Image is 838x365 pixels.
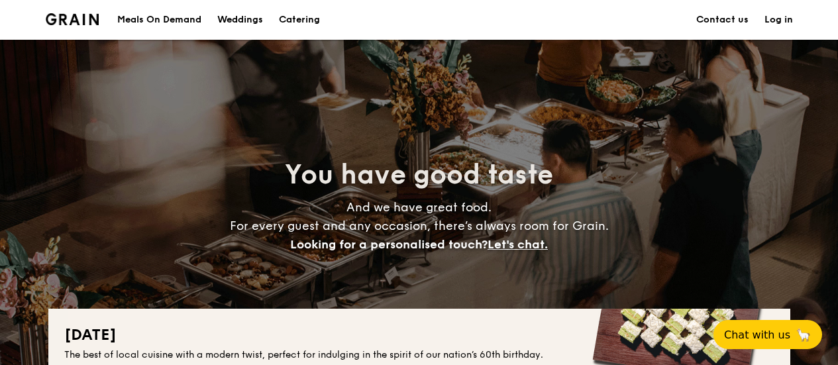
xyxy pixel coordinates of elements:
[64,348,774,362] div: The best of local cuisine with a modern twist, perfect for indulging in the spirit of our nation’...
[290,237,488,252] span: Looking for a personalised touch?
[64,325,774,346] h2: [DATE]
[796,327,812,342] span: 🦙
[230,200,609,252] span: And we have great food. For every guest and any occasion, there’s always room for Grain.
[285,159,553,191] span: You have good taste
[488,237,548,252] span: Let's chat.
[724,329,790,341] span: Chat with us
[713,320,822,349] button: Chat with us🦙
[46,13,99,25] img: Grain
[46,13,99,25] a: Logotype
